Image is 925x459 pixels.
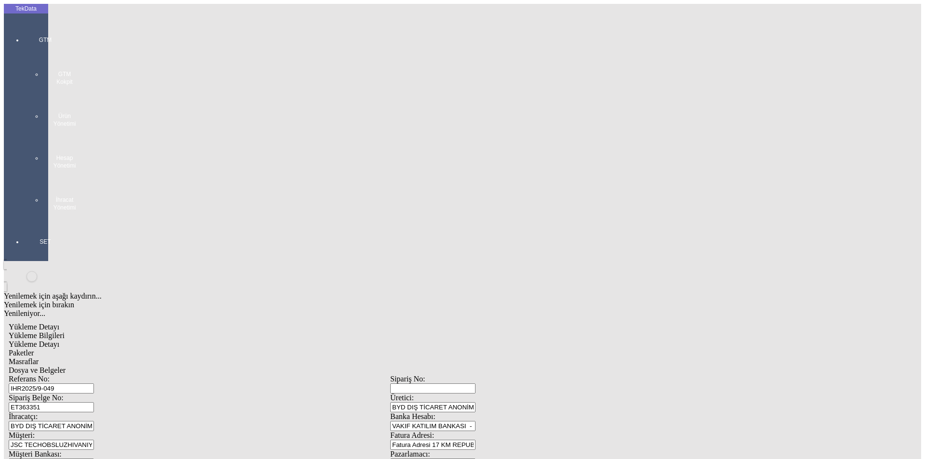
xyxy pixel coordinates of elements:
[9,431,35,439] span: Müşteri:
[50,154,79,170] span: Hesap Yönetimi
[9,331,65,340] span: Yükleme Bilgileri
[4,5,48,13] div: TekData
[9,366,66,374] span: Dosya ve Belgeler
[390,412,436,420] span: Banka Hesabı:
[9,340,59,348] span: Yükleme Detayı
[4,301,777,309] div: Yenilemek için bırakın
[9,375,50,383] span: Referans No:
[9,357,39,366] span: Masraflar
[9,349,34,357] span: Paketler
[390,393,414,402] span: Üretici:
[390,450,430,458] span: Pazarlamacı:
[50,196,79,211] span: İhracat Yönetimi
[9,450,62,458] span: Müşteri Bankası:
[50,70,79,86] span: GTM Kokpit
[31,36,60,44] span: GTM
[9,393,64,402] span: Sipariş Belge No:
[4,292,777,301] div: Yenilemek için aşağı kaydırın...
[9,412,38,420] span: İhracatçı:
[4,309,777,318] div: Yenileniyor...
[390,375,425,383] span: Sipariş No:
[31,238,60,246] span: SET
[9,323,59,331] span: Yükleme Detayı
[50,112,79,128] span: Ürün Yönetimi
[390,431,434,439] span: Fatura Adresi:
